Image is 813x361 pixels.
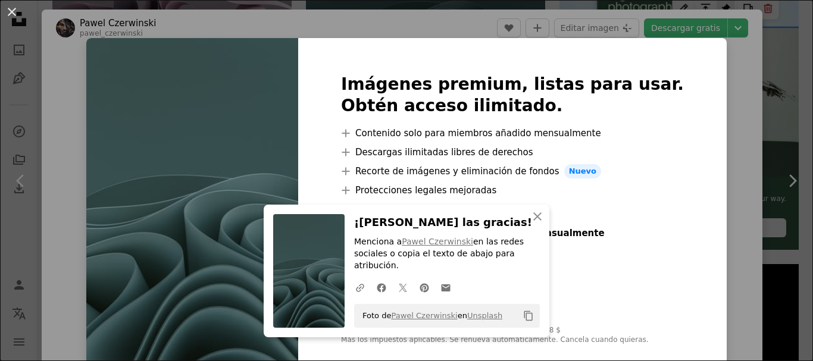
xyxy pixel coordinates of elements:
span: Foto de en [357,306,502,325]
span: Nuevo [564,164,601,178]
a: Comparte en Pinterest [414,275,435,299]
li: Recorte de imágenes y eliminación de fondos [341,164,684,178]
a: Comparte en Facebook [371,275,392,299]
h3: ¡[PERSON_NAME] las gracias! [354,214,540,231]
button: Copiar al portapapeles [518,306,539,326]
li: Descargas ilimitadas libres de derechos [341,145,684,159]
a: Comparte en Twitter [392,275,414,299]
div: mensualmente [530,226,604,240]
a: Unsplash [467,311,502,320]
p: Menciona a en las redes sociales o copia el texto de abajo para atribución. [354,236,540,272]
h2: Imágenes premium, listas para usar. Obtén acceso ilimitado. [341,74,684,117]
li: Contenido solo para miembros añadido mensualmente [341,126,684,140]
a: Pawel Czerwinski [391,311,457,320]
a: Pawel Czerwinski [402,237,473,246]
li: Protecciones legales mejoradas [341,183,684,197]
a: Comparte por correo electrónico [435,275,456,299]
